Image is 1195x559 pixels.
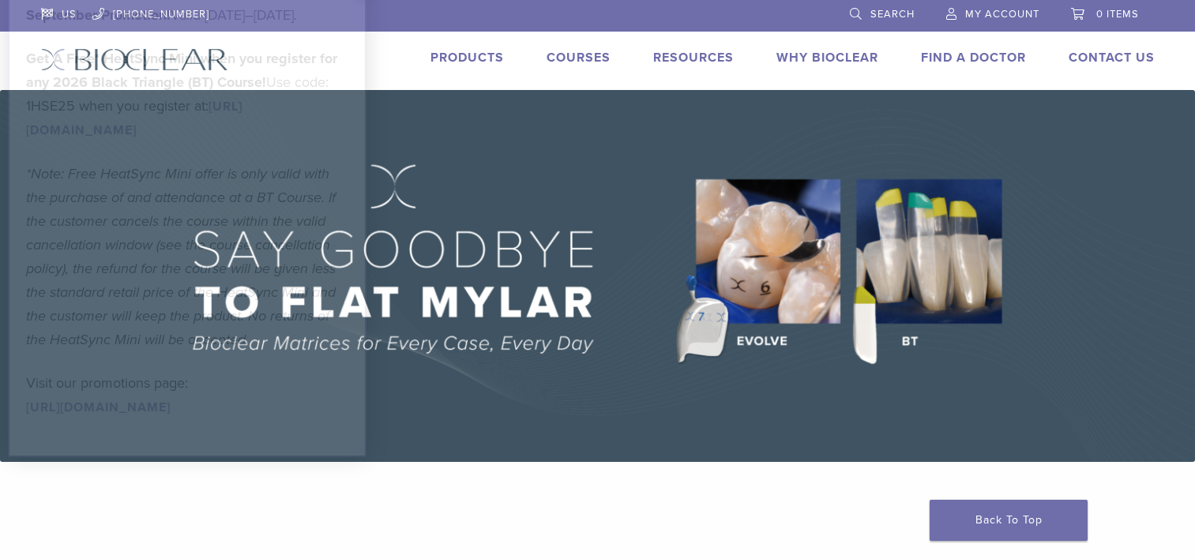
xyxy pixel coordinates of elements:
[965,8,1039,21] span: My Account
[26,165,336,348] em: *Note: Free HeatSync Mini offer is only valid with the purchase of and attendance at a BT Course....
[930,500,1088,541] a: Back To Top
[1096,8,1139,21] span: 0 items
[26,6,171,24] b: September Promotion!
[1069,50,1155,66] a: Contact Us
[430,50,504,66] a: Products
[26,3,348,27] p: Valid [DATE]–[DATE].
[26,50,337,91] strong: Get A Free* HeatSync Mini when you register for any 2026 Black Triangle (BT) Course!
[776,50,878,66] a: Why Bioclear
[921,50,1026,66] a: Find A Doctor
[26,400,171,415] a: [URL][DOMAIN_NAME]
[653,50,734,66] a: Resources
[870,8,915,21] span: Search
[547,50,611,66] a: Courses
[26,371,348,418] p: Visit our promotions page:
[26,47,348,141] p: Use code: 1HSE25 when you register at:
